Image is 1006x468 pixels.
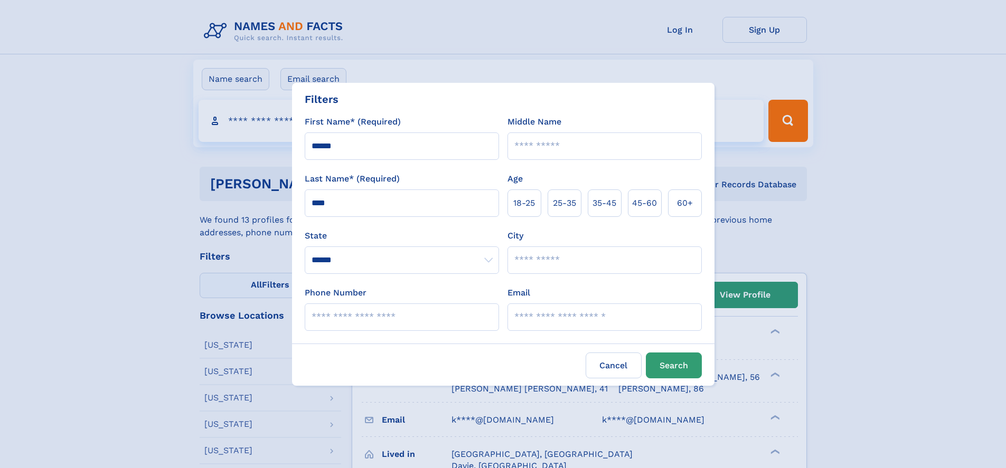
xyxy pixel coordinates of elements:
[632,197,657,209] span: 45‑60
[507,286,530,299] label: Email
[305,230,499,242] label: State
[586,352,642,378] label: Cancel
[305,116,401,128] label: First Name* (Required)
[513,197,535,209] span: 18‑25
[593,197,616,209] span: 35‑45
[553,197,576,209] span: 25‑35
[507,116,561,128] label: Middle Name
[507,230,523,242] label: City
[305,173,400,185] label: Last Name* (Required)
[305,286,366,299] label: Phone Number
[646,352,702,378] button: Search
[507,173,523,185] label: Age
[305,91,339,107] div: Filters
[677,197,693,209] span: 60+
